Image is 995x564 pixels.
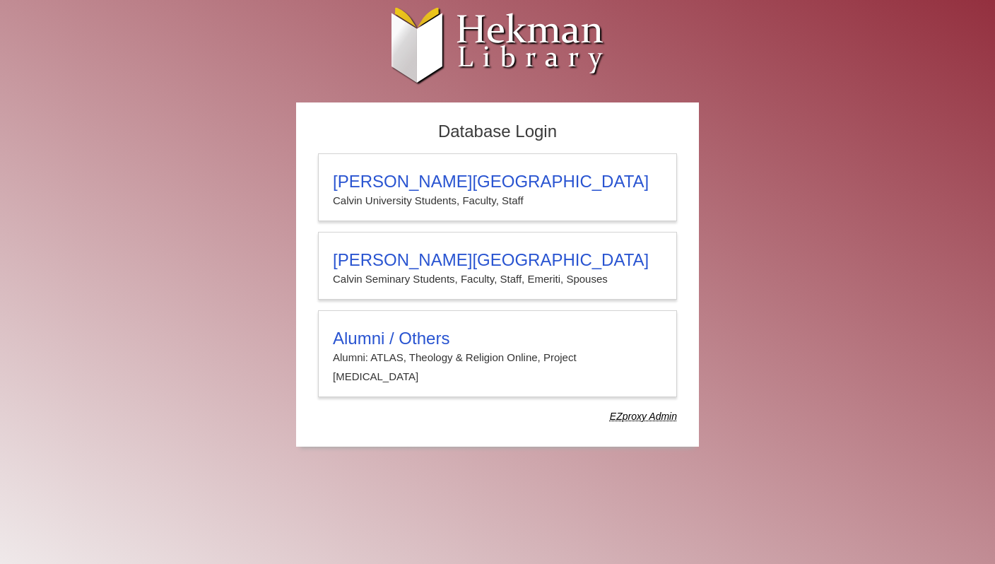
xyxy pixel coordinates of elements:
[333,329,662,348] h3: Alumni / Others
[333,250,662,270] h3: [PERSON_NAME][GEOGRAPHIC_DATA]
[333,192,662,210] p: Calvin University Students, Faculty, Staff
[333,270,662,288] p: Calvin Seminary Students, Faculty, Staff, Emeriti, Spouses
[333,348,662,386] p: Alumni: ATLAS, Theology & Religion Online, Project [MEDICAL_DATA]
[610,411,677,422] dfn: Use Alumni login
[311,117,684,146] h2: Database Login
[318,153,677,221] a: [PERSON_NAME][GEOGRAPHIC_DATA]Calvin University Students, Faculty, Staff
[333,329,662,386] summary: Alumni / OthersAlumni: ATLAS, Theology & Religion Online, Project [MEDICAL_DATA]
[318,232,677,300] a: [PERSON_NAME][GEOGRAPHIC_DATA]Calvin Seminary Students, Faculty, Staff, Emeriti, Spouses
[333,172,662,192] h3: [PERSON_NAME][GEOGRAPHIC_DATA]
